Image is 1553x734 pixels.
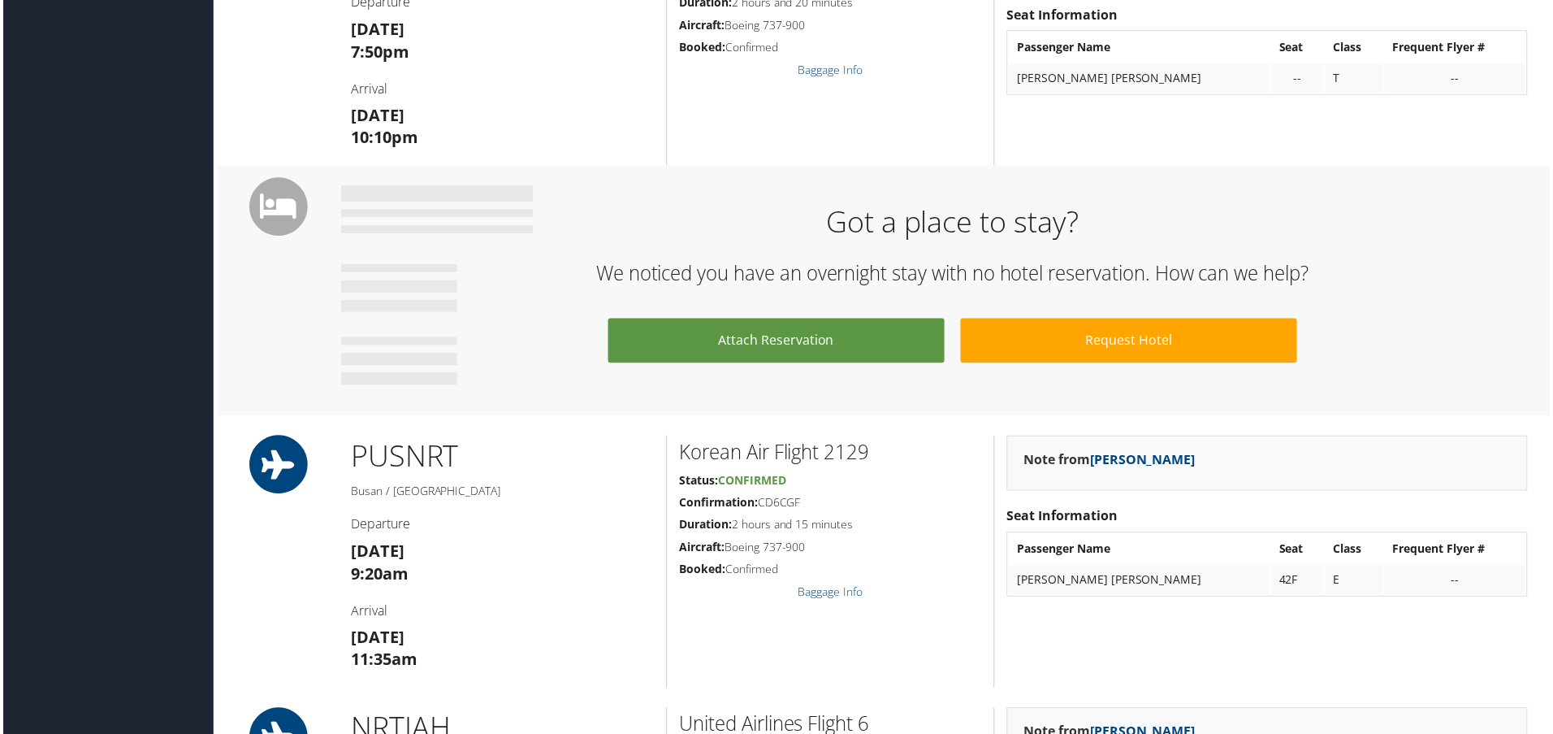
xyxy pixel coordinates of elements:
h4: Departure [349,517,654,535]
h4: Arrival [349,604,654,622]
th: Seat [1274,536,1326,566]
h5: CD6CGF [679,497,983,513]
td: 42F [1274,567,1326,597]
a: Request Hotel [962,319,1300,364]
strong: [DATE] [349,542,403,564]
a: Baggage Info [798,586,863,602]
strong: Booked: [679,563,725,579]
strong: Seat Information [1008,509,1119,527]
td: [PERSON_NAME] [PERSON_NAME] [1010,63,1272,93]
h5: Confirmed [679,563,983,580]
div: -- [1395,575,1521,589]
div: -- [1282,71,1318,85]
strong: 7:50pm [349,41,408,63]
strong: Aircraft: [679,17,725,33]
th: Frequent Flyer # [1387,33,1529,62]
strong: [DATE] [349,628,403,650]
strong: 11:35am [349,651,416,673]
td: T [1328,63,1386,93]
strong: Booked: [679,39,725,54]
strong: Confirmation: [679,497,758,512]
th: Seat [1274,33,1326,62]
strong: Note from [1025,452,1197,470]
th: Class [1328,536,1386,566]
h5: Boeing 737-900 [679,541,983,558]
strong: Aircraft: [679,541,725,557]
h5: Busan / [GEOGRAPHIC_DATA] [349,485,654,502]
strong: Seat Information [1008,6,1119,24]
th: Passenger Name [1010,33,1272,62]
a: Attach Reservation [608,319,945,364]
strong: 10:10pm [349,127,417,149]
strong: [DATE] [349,18,403,40]
h5: Boeing 737-900 [679,17,983,33]
h5: 2 hours and 15 minutes [679,519,983,535]
h4: Arrival [349,80,654,98]
th: Class [1328,33,1386,62]
a: [PERSON_NAME] [1092,452,1197,470]
strong: Duration: [679,519,732,534]
a: Baggage Info [798,62,863,77]
h5: Confirmed [679,39,983,55]
td: E [1328,567,1386,597]
h1: PUS NRT [349,437,654,478]
td: [PERSON_NAME] [PERSON_NAME] [1010,567,1272,597]
strong: 9:20am [349,565,407,587]
th: Frequent Flyer # [1387,536,1529,566]
strong: Status: [679,474,718,489]
span: Confirmed [718,474,786,489]
th: Passenger Name [1010,536,1272,566]
strong: [DATE] [349,104,403,126]
div: -- [1395,71,1521,85]
h2: Korean Air Flight 2129 [679,440,983,467]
